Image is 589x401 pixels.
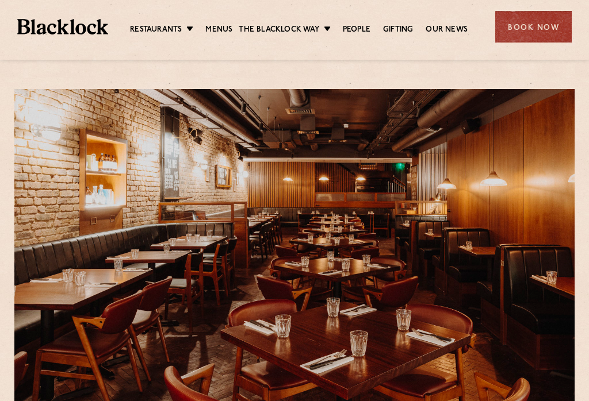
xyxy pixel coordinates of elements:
[495,11,572,43] div: Book Now
[130,24,182,36] a: Restaurants
[17,19,108,34] img: BL_Textured_Logo-footer-cropped.svg
[239,24,319,36] a: The Blacklock Way
[205,24,232,36] a: Menus
[383,24,413,36] a: Gifting
[426,24,468,36] a: Our News
[343,24,370,36] a: People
